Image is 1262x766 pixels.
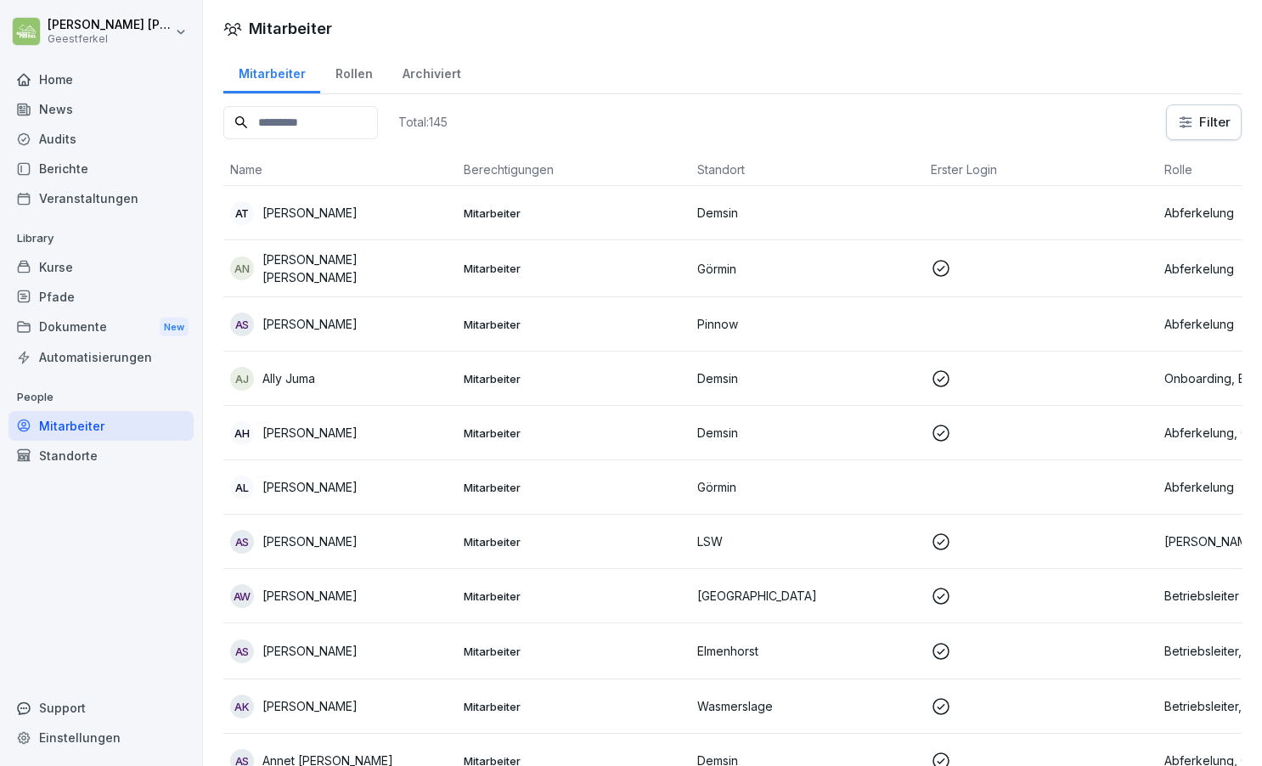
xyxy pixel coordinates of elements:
th: Name [223,154,457,186]
p: Mitarbeiter [464,206,684,221]
p: Demsin [697,369,917,387]
p: Geestferkel [48,33,172,45]
p: Mitarbeiter [464,534,684,549]
p: Mitarbeiter [464,371,684,386]
p: Mitarbeiter [464,644,684,659]
a: Standorte [8,441,194,470]
div: AK [230,695,254,718]
p: [GEOGRAPHIC_DATA] [697,587,917,605]
p: Mitarbeiter [464,425,684,441]
p: [PERSON_NAME] [262,204,358,222]
p: Library [8,225,194,252]
th: Standort [690,154,924,186]
th: Erster Login [924,154,1158,186]
div: Dokumente [8,312,194,343]
div: AS [230,530,254,554]
a: Mitarbeiter [223,50,320,93]
p: [PERSON_NAME] [262,532,358,550]
a: Automatisierungen [8,342,194,372]
p: Demsin [697,204,917,222]
a: Kurse [8,252,194,282]
p: LSW [697,532,917,550]
p: Ally Juma [262,369,315,387]
div: Filter [1177,114,1231,131]
p: [PERSON_NAME] [PERSON_NAME] [48,18,172,32]
p: Elmenhorst [697,642,917,660]
a: Pfade [8,282,194,312]
p: Mitarbeiter [464,589,684,604]
a: News [8,94,194,124]
div: AH [230,421,254,445]
a: Home [8,65,194,94]
div: AL [230,476,254,499]
div: AS [230,313,254,336]
a: Veranstaltungen [8,183,194,213]
p: [PERSON_NAME] [262,478,358,496]
div: AN [230,256,254,280]
p: Görmin [697,478,917,496]
p: People [8,384,194,411]
div: AS [230,639,254,663]
div: AT [230,201,254,225]
p: [PERSON_NAME] [262,587,358,605]
p: Mitarbeiter [464,317,684,332]
button: Filter [1167,105,1241,139]
p: [PERSON_NAME] [262,697,358,715]
p: Görmin [697,260,917,278]
a: Einstellungen [8,723,194,752]
p: Mitarbeiter [464,480,684,495]
p: [PERSON_NAME] [PERSON_NAME] [262,251,450,286]
p: [PERSON_NAME] [262,424,358,442]
a: Berichte [8,154,194,183]
p: Wasmerslage [697,697,917,715]
a: Archiviert [387,50,476,93]
a: Mitarbeiter [8,411,194,441]
a: Rollen [320,50,387,93]
div: New [160,318,189,337]
p: Mitarbeiter [464,699,684,714]
p: [PERSON_NAME] [262,315,358,333]
th: Berechtigungen [457,154,690,186]
a: Audits [8,124,194,154]
div: Support [8,693,194,723]
a: DokumenteNew [8,312,194,343]
p: Mitarbeiter [464,261,684,276]
p: Total: 145 [398,114,448,130]
p: Pinnow [697,315,917,333]
h1: Mitarbeiter [249,17,332,40]
p: [PERSON_NAME] [262,642,358,660]
p: Demsin [697,424,917,442]
div: AJ [230,367,254,391]
div: AW [230,584,254,608]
